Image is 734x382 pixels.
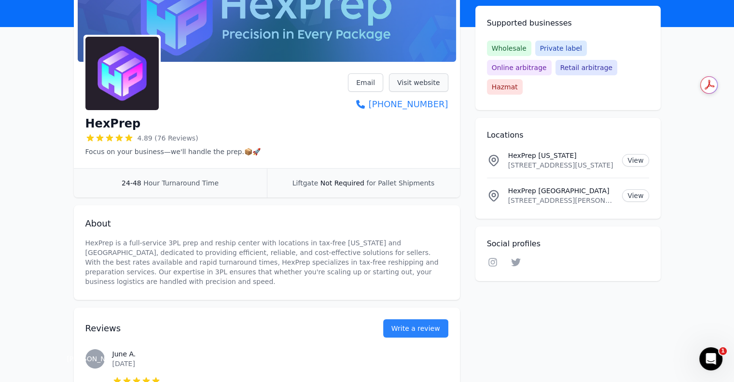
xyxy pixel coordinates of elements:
span: Hazmat [487,79,523,95]
span: 24-48 [122,179,141,187]
h2: Locations [487,129,649,141]
h2: Reviews [85,322,352,335]
img: HexPrep [85,37,159,110]
p: Focus on your business—we'll handle the prep.📦🚀 [85,147,261,156]
a: View [622,154,649,167]
span: Online arbitrage [487,60,552,75]
span: Liftgate [292,179,318,187]
span: [PERSON_NAME] [67,355,123,362]
a: Write a review [383,319,448,338]
a: View [622,189,649,202]
span: Not Required [320,179,364,187]
time: [DATE] [112,360,135,368]
h3: June A. [112,349,448,359]
iframe: Intercom live chat [699,347,722,370]
p: HexPrep [GEOGRAPHIC_DATA] [508,186,615,196]
span: Wholesale [487,41,531,56]
a: Visit website [389,73,448,92]
a: Email [348,73,383,92]
p: HexPrep is a full-service 3PL prep and reship center with locations in tax-free [US_STATE] and [G... [85,238,448,286]
h2: Supported businesses [487,17,649,29]
h2: Social profiles [487,238,649,250]
h1: HexPrep [85,116,141,131]
span: Private label [535,41,587,56]
span: 4.89 (76 Reviews) [138,133,198,143]
p: [STREET_ADDRESS][US_STATE] [508,160,615,170]
p: [STREET_ADDRESS][PERSON_NAME][US_STATE] [508,196,615,205]
span: 1 [719,347,727,355]
p: HexPrep [US_STATE] [508,151,615,160]
span: Retail arbitrage [555,60,617,75]
span: for Pallet Shipments [366,179,434,187]
span: Hour Turnaround Time [143,179,219,187]
a: [PHONE_NUMBER] [348,98,448,111]
h2: About [85,217,448,230]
